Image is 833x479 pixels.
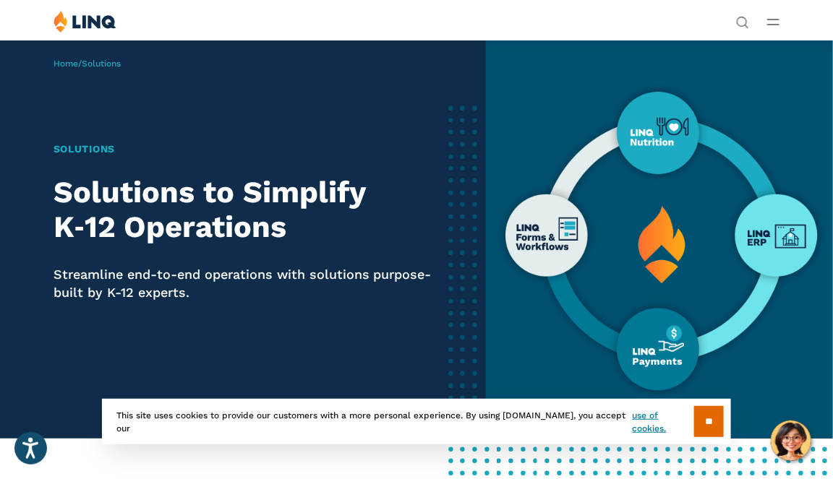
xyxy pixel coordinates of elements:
[54,175,432,244] h2: Solutions to Simplify K‑12 Operations
[82,59,121,69] span: Solutions
[54,59,78,69] a: Home
[486,40,833,439] img: Platforms Overview
[54,10,116,33] img: LINQ | K‑12 Software
[771,420,811,461] button: Hello, have a question? Let’s chat.
[736,14,749,27] button: Open Search Bar
[54,59,121,69] span: /
[767,14,779,30] button: Open Main Menu
[102,399,731,444] div: This site uses cookies to provide our customers with a more personal experience. By using [DOMAIN...
[54,142,432,157] h1: Solutions
[633,409,694,435] a: use of cookies.
[736,10,749,27] nav: Utility Navigation
[54,265,432,302] p: Streamline end-to-end operations with solutions purpose-built by K-12 experts.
